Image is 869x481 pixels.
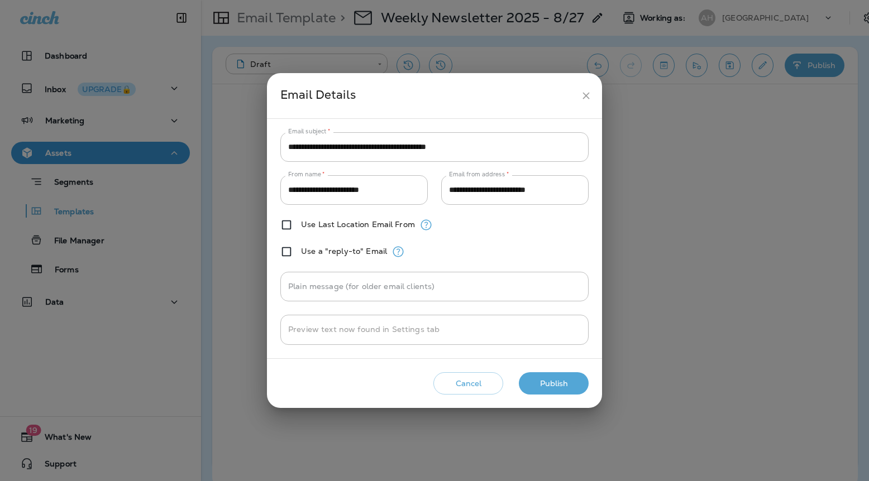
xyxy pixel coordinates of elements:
label: Email subject [288,127,331,136]
button: close [576,85,596,106]
label: Use Last Location Email From [301,220,415,229]
label: From name [288,170,325,179]
button: Publish [519,372,589,395]
div: Email Details [280,85,576,106]
label: Email from address [449,170,509,179]
button: Cancel [433,372,503,395]
label: Use a "reply-to" Email [301,247,387,256]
